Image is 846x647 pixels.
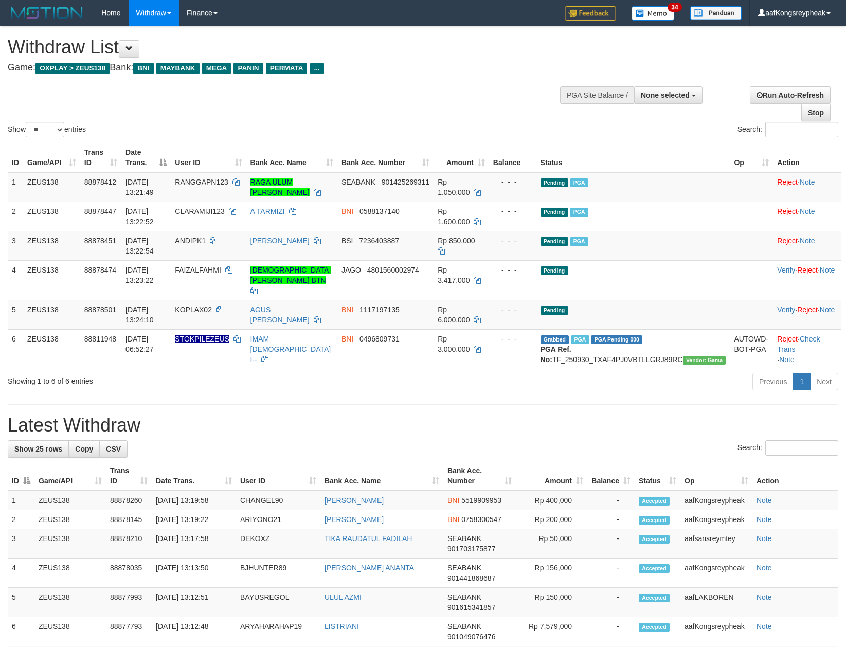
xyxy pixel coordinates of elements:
div: - - - [493,265,532,275]
td: 5 [8,588,34,617]
td: aafLAKBOREN [680,588,752,617]
td: 2 [8,510,34,529]
a: Note [757,564,772,572]
td: 88878145 [106,510,152,529]
th: Amount: activate to sort column ascending [516,461,587,491]
td: · [773,231,841,260]
a: Note [800,178,815,186]
a: Note [800,207,815,215]
td: Rp 50,000 [516,529,587,559]
a: Reject [777,237,798,245]
a: Note [757,496,772,505]
td: - [587,588,635,617]
a: Previous [752,373,794,390]
span: Marked by aafsreyleap [571,335,589,344]
a: Reject [777,207,798,215]
div: - - - [493,236,532,246]
span: Copy 4801560002974 to clipboard [367,266,419,274]
th: Status: activate to sort column ascending [635,461,680,491]
img: MOTION_logo.png [8,5,86,21]
td: aafKongsreypheak [680,510,752,529]
td: 88878260 [106,491,152,510]
a: 1 [793,373,811,390]
td: 88878035 [106,559,152,588]
div: PGA Site Balance / [560,86,634,104]
input: Search: [765,440,838,456]
td: 4 [8,260,23,300]
td: ZEUS138 [34,617,106,646]
span: MEGA [202,63,231,74]
a: Copy [68,440,100,458]
span: Pending [541,208,568,217]
span: JAGO [341,266,361,274]
span: Nama rekening ada tanda titik/strip, harap diedit [175,335,229,343]
td: Rp 400,000 [516,491,587,510]
td: ZEUS138 [34,529,106,559]
td: 4 [8,559,34,588]
label: Show entries [8,122,86,137]
th: Bank Acc. Name: activate to sort column ascending [246,143,337,172]
a: TIKA RAUDATUL FADILAH [325,534,412,543]
td: Rp 156,000 [516,559,587,588]
th: ID [8,143,23,172]
span: 88878501 [84,305,116,314]
th: User ID: activate to sort column ascending [236,461,320,491]
h1: Latest Withdraw [8,415,838,436]
th: ID: activate to sort column descending [8,461,34,491]
span: KOPLAX02 [175,305,212,314]
div: - - - [493,206,532,217]
h1: Withdraw List [8,37,554,58]
button: None selected [634,86,703,104]
span: Rp 850.000 [438,237,475,245]
span: Marked by aafsolysreylen [570,178,588,187]
td: - [587,491,635,510]
th: Trans ID: activate to sort column ascending [80,143,121,172]
td: ARYAHARAHAP19 [236,617,320,646]
span: Accepted [639,516,670,525]
a: CSV [99,440,128,458]
span: BNI [133,63,153,74]
a: Reject [797,266,818,274]
td: 3 [8,231,23,260]
span: BNI [341,207,353,215]
td: aafsansreymtey [680,529,752,559]
input: Search: [765,122,838,137]
a: [PERSON_NAME] ANANTA [325,564,414,572]
div: Showing 1 to 6 of 6 entries [8,372,345,386]
a: [DEMOGRAPHIC_DATA][PERSON_NAME] BTN [250,266,331,284]
th: Action [773,143,841,172]
span: OXPLAY > ZEUS138 [35,63,110,74]
span: Copy 0496809731 to clipboard [359,335,400,343]
a: Verify [777,266,795,274]
span: FAIZALFAHMI [175,266,221,274]
td: CHANGEL90 [236,491,320,510]
span: [DATE] 13:23:22 [125,266,154,284]
span: Accepted [639,623,670,632]
td: - [587,529,635,559]
td: Rp 7,579,000 [516,617,587,646]
td: · · [773,260,841,300]
td: - [587,559,635,588]
span: PGA Pending [591,335,642,344]
td: ZEUS138 [23,202,80,231]
span: Copy 5519909953 to clipboard [461,496,501,505]
span: Copy [75,445,93,453]
span: 88878447 [84,207,116,215]
th: User ID: activate to sort column ascending [171,143,246,172]
span: CLARAMIJI123 [175,207,224,215]
span: Accepted [639,594,670,602]
span: BNI [341,305,353,314]
td: [DATE] 13:12:51 [152,588,236,617]
span: SEABANK [447,622,481,631]
td: BJHUNTER89 [236,559,320,588]
th: Op: activate to sort column ascending [730,143,773,172]
span: Copy 7236403887 to clipboard [359,237,399,245]
a: IMAM [DEMOGRAPHIC_DATA] I-- [250,335,331,364]
a: RAGA ULUM [PERSON_NAME] [250,178,310,196]
td: · [773,172,841,202]
td: · · [773,329,841,369]
td: ZEUS138 [23,260,80,300]
div: - - - [493,304,532,315]
td: aafKongsreypheak [680,559,752,588]
th: Balance [489,143,536,172]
